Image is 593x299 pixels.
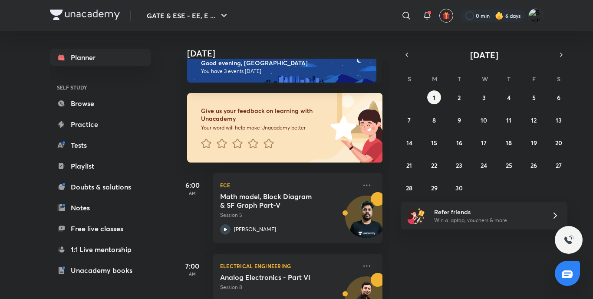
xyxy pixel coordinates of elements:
abbr: September 5, 2025 [532,93,536,102]
button: September 17, 2025 [477,136,491,149]
button: September 6, 2025 [552,90,566,104]
abbr: September 7, 2025 [408,116,411,124]
abbr: September 28, 2025 [406,184,412,192]
button: September 1, 2025 [427,90,441,104]
p: Session 8 [220,283,356,291]
button: September 25, 2025 [502,158,516,172]
abbr: September 9, 2025 [458,116,461,124]
button: September 2, 2025 [452,90,466,104]
abbr: September 27, 2025 [556,161,562,169]
button: September 21, 2025 [402,158,416,172]
img: Company Logo [50,10,120,20]
button: September 29, 2025 [427,181,441,195]
abbr: September 24, 2025 [481,161,487,169]
abbr: September 22, 2025 [431,161,437,169]
abbr: September 11, 2025 [506,116,511,124]
h6: Good evening, [GEOGRAPHIC_DATA] [201,59,369,67]
button: September 11, 2025 [502,113,516,127]
a: Notes [50,199,151,216]
abbr: September 16, 2025 [456,139,462,147]
a: Tests [50,136,151,154]
p: Win a laptop, vouchers & more [434,216,541,224]
a: Company Logo [50,10,120,22]
button: September 15, 2025 [427,136,441,149]
abbr: September 20, 2025 [555,139,562,147]
img: Sachin Sonkar [528,8,543,23]
button: September 28, 2025 [402,181,416,195]
a: Browse [50,95,151,112]
a: 1:1 Live mentorship [50,241,151,258]
button: GATE & ESE - EE, E ... [142,7,234,24]
abbr: Monday [432,75,437,83]
abbr: September 25, 2025 [506,161,512,169]
button: September 10, 2025 [477,113,491,127]
button: September 8, 2025 [427,113,441,127]
img: Avatar [346,200,387,242]
button: September 4, 2025 [502,90,516,104]
a: Practice [50,116,151,133]
button: September 3, 2025 [477,90,491,104]
button: September 13, 2025 [552,113,566,127]
abbr: September 18, 2025 [506,139,512,147]
button: [DATE] [413,49,555,61]
button: September 23, 2025 [452,158,466,172]
abbr: September 13, 2025 [556,116,562,124]
button: September 26, 2025 [527,158,541,172]
button: September 19, 2025 [527,136,541,149]
h5: 6:00 [175,180,210,190]
abbr: Wednesday [482,75,488,83]
p: Your word will help make Unacademy better [201,124,328,131]
h5: Analog Electronics - Part VI [220,273,328,282]
abbr: Friday [532,75,536,83]
p: ECE [220,180,356,190]
abbr: September 17, 2025 [481,139,487,147]
abbr: Thursday [507,75,511,83]
abbr: September 21, 2025 [406,161,412,169]
button: September 12, 2025 [527,113,541,127]
img: ttu [563,235,574,245]
h6: Give us your feedback on learning with Unacademy [201,107,328,123]
p: AM [175,271,210,276]
img: avatar [442,12,450,20]
abbr: September 4, 2025 [507,93,511,102]
abbr: September 6, 2025 [557,93,560,102]
h6: SELF STUDY [50,80,151,95]
button: September 9, 2025 [452,113,466,127]
button: September 14, 2025 [402,136,416,149]
p: AM [175,190,210,196]
abbr: Saturday [557,75,560,83]
button: avatar [439,9,453,23]
img: feedback_image [301,93,382,163]
a: Playlist [50,157,151,175]
abbr: September 30, 2025 [455,184,463,192]
button: September 5, 2025 [527,90,541,104]
p: Session 5 [220,211,356,219]
button: September 20, 2025 [552,136,566,149]
abbr: September 8, 2025 [432,116,436,124]
button: September 22, 2025 [427,158,441,172]
abbr: September 10, 2025 [481,116,487,124]
abbr: September 14, 2025 [406,139,412,147]
a: Planner [50,49,151,66]
h6: Refer friends [434,207,541,216]
abbr: September 3, 2025 [482,93,486,102]
abbr: September 12, 2025 [531,116,537,124]
button: September 7, 2025 [402,113,416,127]
abbr: September 2, 2025 [458,93,461,102]
abbr: September 23, 2025 [456,161,462,169]
abbr: September 19, 2025 [531,139,537,147]
button: September 27, 2025 [552,158,566,172]
a: Doubts & solutions [50,178,151,196]
p: [PERSON_NAME] [234,226,276,233]
button: September 16, 2025 [452,136,466,149]
abbr: September 1, 2025 [433,93,435,102]
abbr: Tuesday [458,75,461,83]
h5: 7:00 [175,261,210,271]
img: evening [187,51,376,83]
p: You have 3 events [DATE] [201,68,369,75]
abbr: September 29, 2025 [431,184,438,192]
button: September 24, 2025 [477,158,491,172]
abbr: September 26, 2025 [530,161,537,169]
h4: [DATE] [187,48,391,59]
button: September 30, 2025 [452,181,466,195]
